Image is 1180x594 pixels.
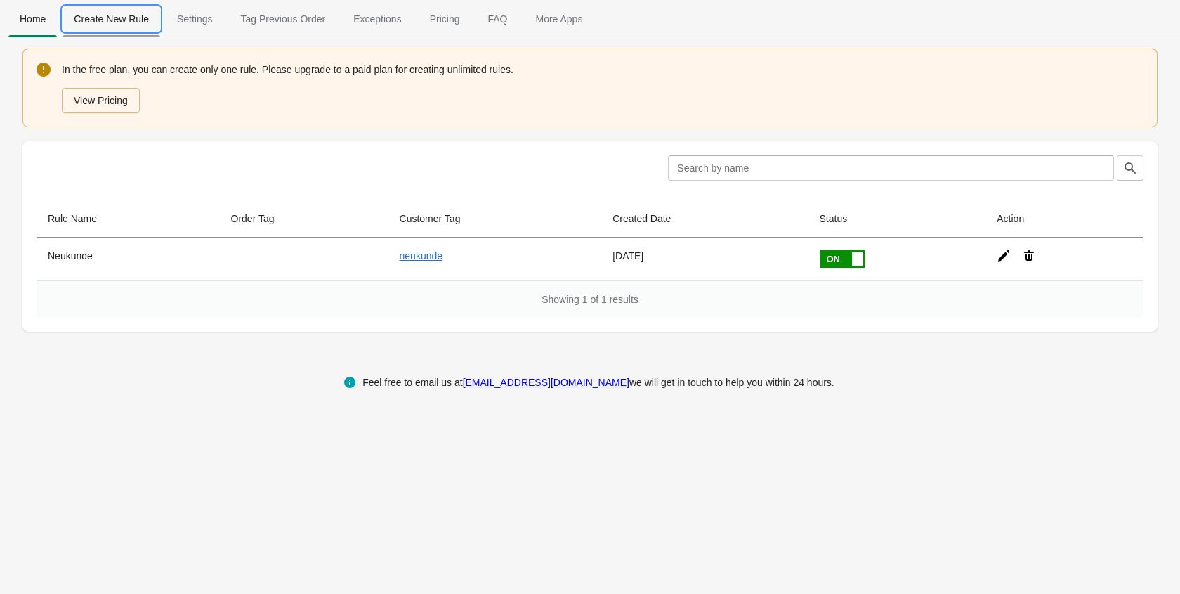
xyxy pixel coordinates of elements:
[400,250,443,262] a: neukunde
[601,200,808,238] th: Created Date
[985,200,1143,238] th: Action
[163,1,227,37] button: Settings
[62,88,140,113] button: View Pricing
[524,6,594,32] span: More Apps
[362,374,834,391] div: Feel free to email us at we will get in touch to help you within 24 hours.
[342,6,412,32] span: Exceptions
[62,61,1143,115] div: In the free plan, you can create only one rule. Please upgrade to a paid plan for creating unlimi...
[166,6,224,32] span: Settings
[463,377,629,388] a: [EMAIL_ADDRESS][DOMAIN_NAME]
[601,238,808,280] td: [DATE]
[37,200,220,238] th: Rule Name
[476,6,518,32] span: FAQ
[668,155,1114,181] input: Search by name
[37,280,1143,318] div: Showing 1 of 1 results
[6,1,60,37] button: Home
[388,200,602,238] th: Customer Tag
[63,6,160,32] span: Create New Rule
[808,200,985,238] th: Status
[60,1,163,37] button: Create_New_Rule
[419,6,471,32] span: Pricing
[230,6,337,32] span: Tag Previous Order
[220,200,388,238] th: Order Tag
[8,6,57,32] span: Home
[37,238,220,280] th: Neukunde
